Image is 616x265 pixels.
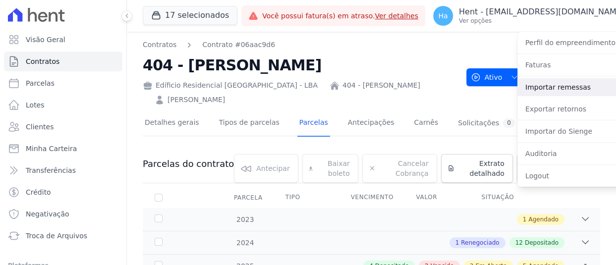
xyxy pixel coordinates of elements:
a: Solicitações0 [456,110,517,137]
div: 0 [503,118,515,128]
a: Minha Carteira [4,139,122,159]
button: 17 selecionados [143,6,237,25]
span: Troca de Arquivos [26,231,87,241]
a: 404 - [PERSON_NAME] [342,80,420,91]
a: Crédito [4,182,122,202]
a: Visão Geral [4,30,122,50]
a: Lotes [4,95,122,115]
a: Transferências [4,160,122,180]
button: Ativo [466,68,523,86]
span: Renegociado [461,238,499,247]
a: Ver detalhes [375,12,418,20]
a: Parcelas [297,110,330,137]
span: 12 [515,238,523,247]
div: Parcela [222,188,275,208]
span: Clientes [26,122,54,132]
h3: Parcelas do contrato [143,158,234,170]
span: Parcelas [26,78,55,88]
a: Extrato detalhado [441,154,513,183]
span: Contratos [26,56,59,66]
span: Minha Carteira [26,144,77,154]
span: Você possui fatura(s) em atraso. [262,11,418,21]
th: Vencimento [339,187,404,208]
nav: Breadcrumb [143,40,458,50]
span: 1 [455,238,459,247]
th: Tipo [274,187,339,208]
span: 1 [523,215,527,224]
a: Nova cobrança avulsa [517,154,600,183]
a: Contratos [143,40,176,50]
a: Troca de Arquivos [4,226,122,246]
h2: 404 - [PERSON_NAME] [143,54,458,76]
a: Antecipações [346,110,396,137]
a: [PERSON_NAME] [168,95,225,105]
th: Valor [404,187,469,208]
span: Depositado [525,238,559,247]
span: Extrato detalhado [458,159,504,178]
th: Situação [469,187,535,208]
span: Ativo [471,68,503,86]
div: Solicitações [458,118,515,128]
span: Agendado [528,215,559,224]
a: Parcelas [4,73,122,93]
div: Edíficio Residencial [GEOGRAPHIC_DATA] - LBA [143,80,318,91]
a: Carnês [412,110,440,137]
span: Crédito [26,187,51,197]
span: Ha [438,12,448,19]
span: Transferências [26,165,76,175]
a: Negativação [4,204,122,224]
a: Contratos [4,52,122,71]
a: Detalhes gerais [143,110,201,137]
a: Clientes [4,117,122,137]
a: Contrato #06aac9d6 [202,40,275,50]
span: Lotes [26,100,45,110]
a: Tipos de parcelas [217,110,281,137]
span: Visão Geral [26,35,65,45]
nav: Breadcrumb [143,40,275,50]
span: Negativação [26,209,69,219]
